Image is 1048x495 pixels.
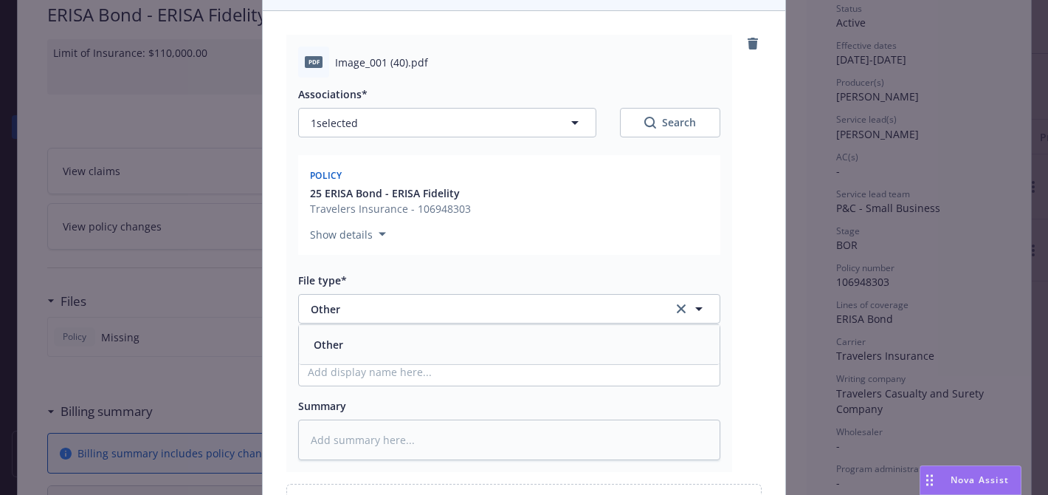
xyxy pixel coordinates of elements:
span: Nova Assist [951,474,1009,486]
button: clear selection [298,294,720,324]
input: Add display name here... [299,358,720,386]
div: Drag to move [920,466,939,494]
button: Nova Assist [920,465,1021,495]
a: clear selection [672,300,690,318]
button: Other [314,337,343,352]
